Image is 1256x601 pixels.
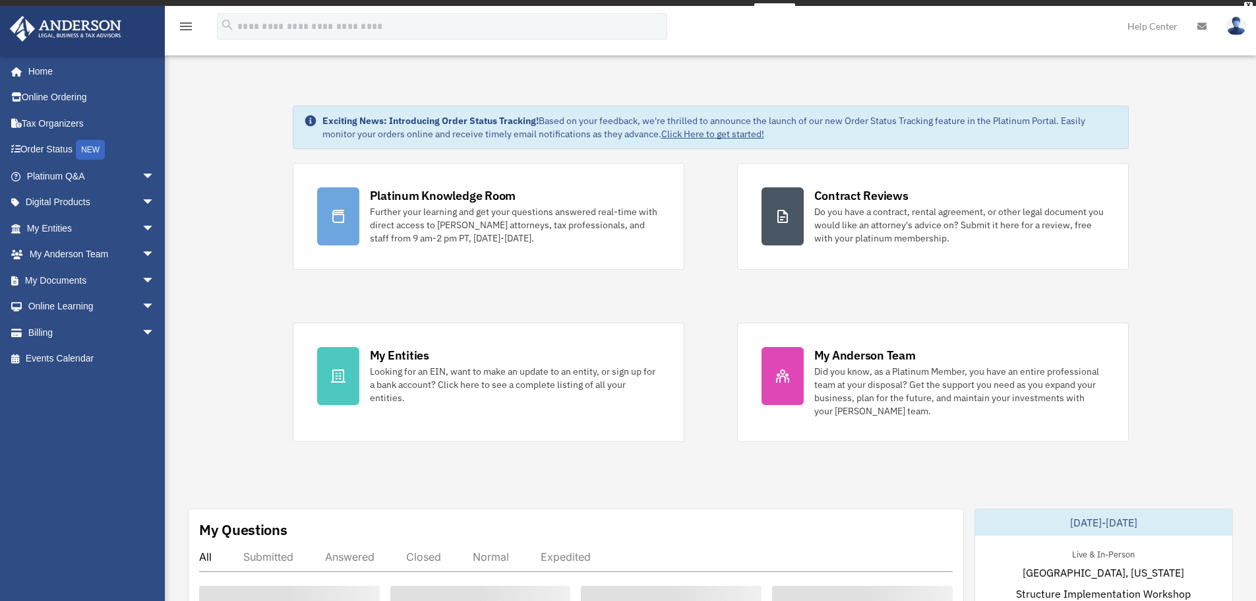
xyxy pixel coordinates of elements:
a: Platinum Q&Aarrow_drop_down [9,163,175,189]
div: Based on your feedback, we're thrilled to announce the launch of our new Order Status Tracking fe... [322,114,1118,141]
span: [GEOGRAPHIC_DATA], [US_STATE] [1023,565,1184,581]
div: Closed [406,550,441,563]
div: Looking for an EIN, want to make an update to an entity, or sign up for a bank account? Click her... [370,365,660,404]
div: Platinum Knowledge Room [370,187,516,204]
div: My Entities [370,347,429,364]
a: Online Learningarrow_drop_down [9,294,175,320]
img: Anderson Advisors Platinum Portal [6,16,125,42]
a: My Documentsarrow_drop_down [9,267,175,294]
div: Submitted [243,550,293,563]
a: Order StatusNEW [9,137,175,164]
span: arrow_drop_down [142,163,168,190]
a: Click Here to get started! [661,128,764,140]
a: My Entitiesarrow_drop_down [9,215,175,241]
span: arrow_drop_down [142,267,168,294]
span: arrow_drop_down [142,215,168,242]
div: Answered [325,550,374,563]
a: menu [178,23,194,34]
div: NEW [76,140,105,160]
div: My Anderson Team [814,347,916,364]
a: Billingarrow_drop_down [9,319,175,346]
div: Normal [473,550,509,563]
a: My Entities Looking for an EIN, want to make an update to an entity, or sign up for a bank accoun... [293,323,684,442]
span: arrow_drop_down [142,319,168,346]
div: Live & In-Person [1062,546,1145,560]
span: arrow_drop_down [142,189,168,216]
img: User Pic [1226,16,1246,36]
div: Contract Reviews [814,187,909,204]
span: arrow_drop_down [142,294,168,321]
a: Tax Organizers [9,110,175,137]
a: Contract Reviews Do you have a contract, rental agreement, or other legal document you would like... [737,163,1129,270]
div: close [1244,2,1253,10]
a: Online Ordering [9,84,175,111]
a: My Anderson Team Did you know, as a Platinum Member, you have an entire professional team at your... [737,323,1129,442]
div: Further your learning and get your questions answered real-time with direct access to [PERSON_NAM... [370,205,660,245]
a: Home [9,58,168,84]
div: Did you know, as a Platinum Member, you have an entire professional team at your disposal? Get th... [814,365,1104,418]
a: Events Calendar [9,346,175,372]
a: My Anderson Teamarrow_drop_down [9,241,175,268]
a: Platinum Knowledge Room Further your learning and get your questions answered real-time with dire... [293,163,684,270]
a: survey [754,3,795,19]
div: All [199,550,212,563]
div: Do you have a contract, rental agreement, or other legal document you would like an attorney's ad... [814,205,1104,245]
i: menu [178,18,194,34]
div: My Questions [199,520,287,540]
div: Expedited [541,550,591,563]
a: Digital Productsarrow_drop_down [9,189,175,216]
i: search [220,18,235,32]
strong: Exciting News: Introducing Order Status Tracking! [322,115,539,127]
span: arrow_drop_down [142,241,168,269]
div: Get a chance to win 6 months of Platinum for free just by filling out this [461,3,749,19]
div: [DATE]-[DATE] [975,509,1232,536]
